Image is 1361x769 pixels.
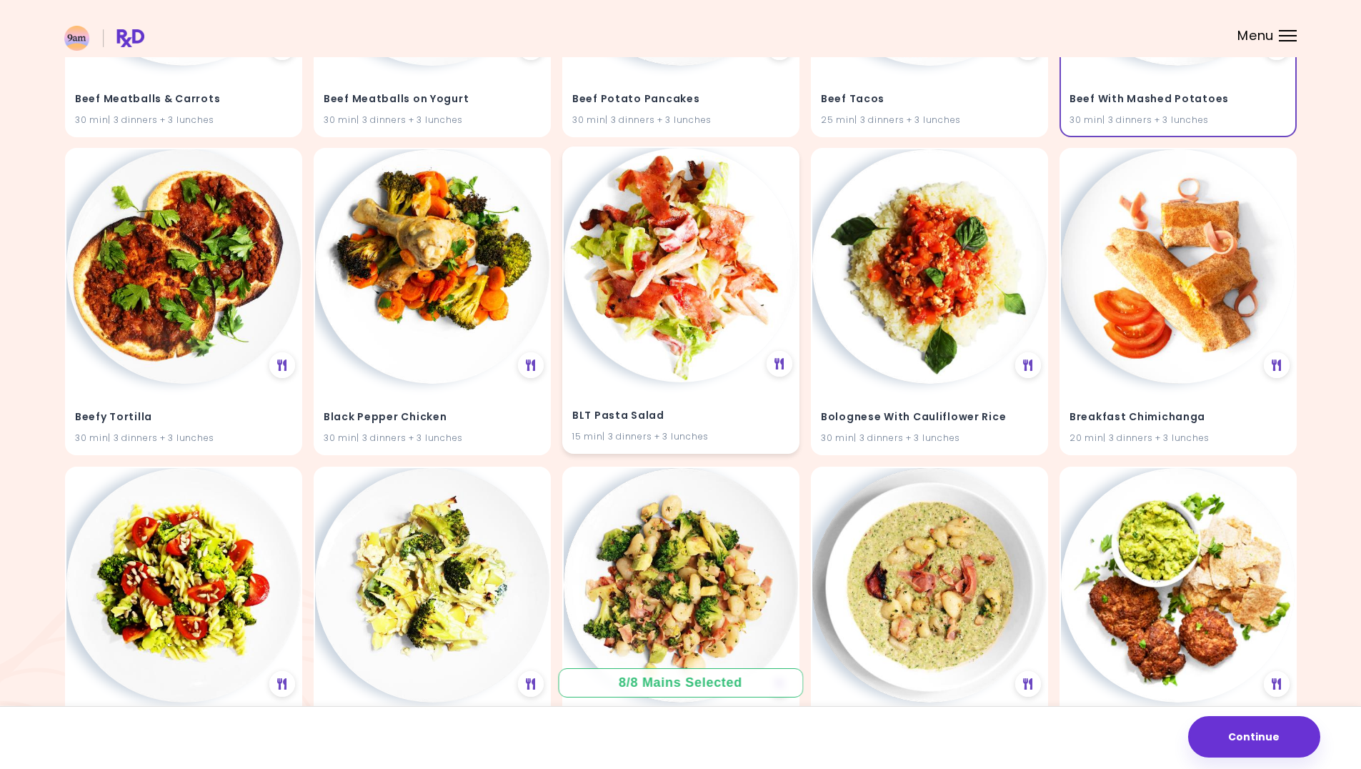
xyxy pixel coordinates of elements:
[572,405,789,427] h4: BLT Pasta Salad
[324,87,541,110] h4: Beef Meatballs on Yogurt
[821,113,1038,126] div: 25 min | 3 dinners + 3 lunches
[1188,716,1320,758] button: Continue
[269,671,295,697] div: See Meal Plan
[324,113,541,126] div: 30 min | 3 dinners + 3 lunches
[1264,671,1290,697] div: See Meal Plan
[75,113,292,126] div: 30 min | 3 dinners + 3 lunches
[609,674,753,692] div: 8 / 8 Mains Selected
[269,34,295,60] div: See Meal Plan
[821,87,1038,110] h4: Beef Tacos
[821,432,1038,445] div: 30 min | 3 dinners + 3 lunches
[75,406,292,429] h4: Beefy Tortilla
[64,26,144,51] img: RxDiet
[572,87,789,110] h4: Beef Potato Pancakes
[1070,406,1287,429] h4: Breakfast Chimichanga
[1237,29,1274,42] span: Menu
[821,406,1038,429] h4: Bolognese With Cauliflower Rice
[1264,352,1290,378] div: See Meal Plan
[518,34,544,60] div: See Meal Plan
[1015,352,1041,378] div: See Meal Plan
[1070,87,1287,110] h4: Beef With Mashed Potatoes
[1264,34,1290,60] div: See Meal Plan
[1070,113,1287,126] div: 30 min | 3 dinners + 3 lunches
[572,113,789,126] div: 30 min | 3 dinners + 3 lunches
[1015,671,1041,697] div: See Meal Plan
[324,432,541,445] div: 30 min | 3 dinners + 3 lunches
[1070,432,1287,445] div: 20 min | 3 dinners + 3 lunches
[324,406,541,429] h4: Black Pepper Chicken
[518,671,544,697] div: See Meal Plan
[572,430,789,444] div: 15 min | 3 dinners + 3 lunches
[767,351,792,377] div: See Meal Plan
[1015,34,1041,60] div: See Meal Plan
[518,352,544,378] div: See Meal Plan
[75,87,292,110] h4: Beef Meatballs & Carrots
[269,352,295,378] div: See Meal Plan
[75,432,292,445] div: 30 min | 3 dinners + 3 lunches
[767,34,792,60] div: See Meal Plan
